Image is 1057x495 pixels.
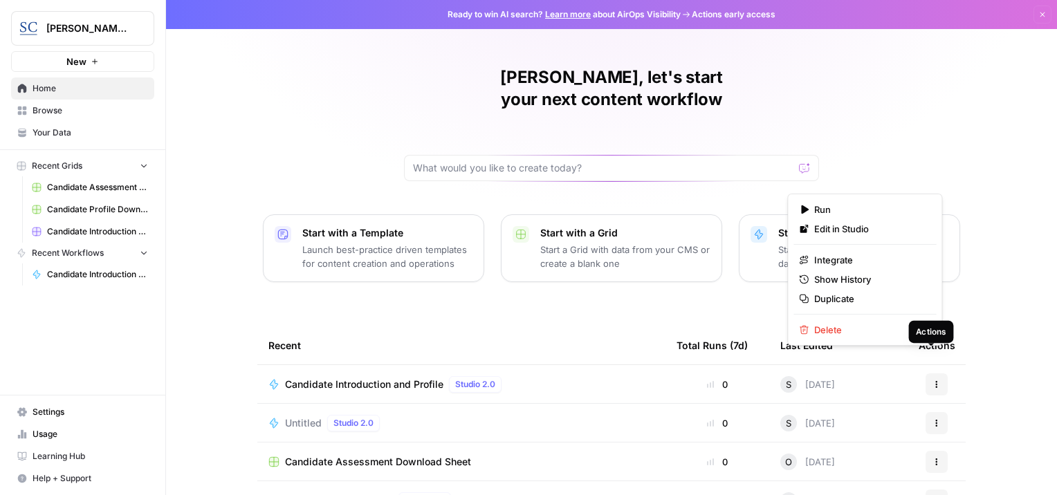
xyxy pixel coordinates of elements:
p: Start a Grid with data from your CMS or create a blank one [540,243,710,270]
div: [DATE] [780,376,835,393]
div: 0 [677,416,758,430]
button: Start with a WorkflowStart a Workflow that combines your data, LLMs and human review [739,214,960,282]
div: 0 [677,455,758,469]
span: S [786,416,791,430]
button: Start with a TemplateLaunch best-practice driven templates for content creation and operations [263,214,484,282]
a: Candidate Assessment Download Sheet [26,176,154,198]
p: Launch best-practice driven templates for content creation and operations [302,243,472,270]
span: Candidate Assessment Download Sheet [47,181,148,194]
span: Help + Support [33,472,148,485]
button: Recent Workflows [11,243,154,263]
span: Learning Hub [33,450,148,463]
span: Recent Workflows [32,247,104,259]
a: Candidate Assessment Download Sheet [268,455,654,469]
span: Ready to win AI search? about AirOps Visibility [448,8,681,21]
img: Stanton Chase Nashville Logo [16,16,41,41]
div: [DATE] [780,415,835,431]
a: Candidate Introduction and Profile [26,263,154,286]
span: New [66,55,86,68]
span: Usage [33,428,148,440]
div: Last Edited [780,326,833,364]
a: Candidate Introduction Download Sheet [26,221,154,243]
input: What would you like to create today? [413,161,793,175]
a: Browse [11,100,154,122]
span: Candidate Profile Download Sheet [47,203,148,216]
span: Settings [33,406,148,418]
div: Total Runs (7d) [677,326,748,364]
p: Start with a Workflow [778,226,948,240]
button: Start with a GridStart a Grid with data from your CMS or create a blank one [501,214,722,282]
a: Candidate Profile Download Sheet [26,198,154,221]
span: Candidate Introduction Download Sheet [47,225,148,238]
span: Edit in Studio [814,222,925,236]
span: Delete [814,323,925,337]
button: Recent Grids [11,156,154,176]
span: Studio 2.0 [455,378,495,391]
span: Browse [33,104,148,117]
a: Your Data [11,122,154,144]
h1: [PERSON_NAME], let's start your next content workflow [404,66,819,111]
span: Run [814,203,925,216]
a: Learning Hub [11,445,154,467]
div: [DATE] [780,454,835,470]
button: Workspace: Stanton Chase Nashville [11,11,154,46]
span: Candidate Assessment Download Sheet [285,455,471,469]
span: Candidate Introduction and Profile [285,377,443,391]
div: 0 [677,377,758,391]
p: Start with a Grid [540,226,710,240]
span: S [786,377,791,391]
span: Candidate Introduction and Profile [47,268,148,281]
span: Studio 2.0 [333,417,374,429]
p: Start with a Template [302,226,472,240]
span: Actions early access [692,8,775,21]
button: Help + Support [11,467,154,489]
span: O [785,455,792,469]
a: UntitledStudio 2.0 [268,415,654,431]
span: Show History [814,272,925,286]
a: Candidate Introduction and ProfileStudio 2.0 [268,376,654,393]
div: Recent [268,326,654,364]
button: New [11,51,154,72]
span: Duplicate [814,292,925,306]
span: Untitled [285,416,322,430]
span: Your Data [33,127,148,139]
span: Integrate [814,253,925,267]
a: Home [11,77,154,100]
span: Recent Grids [32,160,82,172]
a: Learn more [545,9,591,19]
a: Usage [11,423,154,445]
a: Settings [11,401,154,423]
p: Start a Workflow that combines your data, LLMs and human review [778,243,948,270]
span: Home [33,82,148,95]
span: [PERSON_NAME] [GEOGRAPHIC_DATA] [46,21,130,35]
